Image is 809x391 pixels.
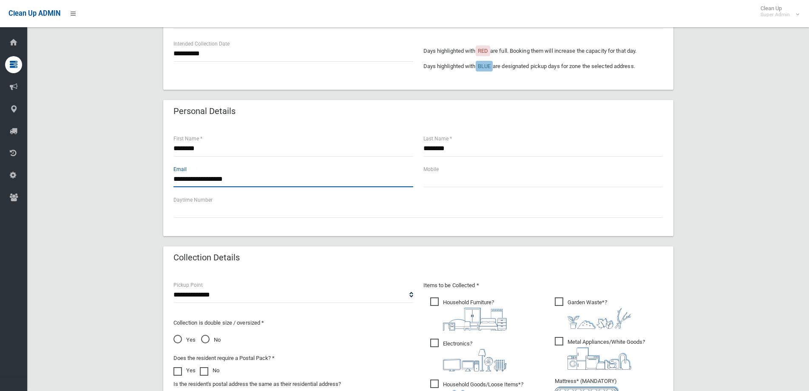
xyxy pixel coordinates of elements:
span: Garden Waste* [555,297,631,329]
i: ? [568,299,631,329]
p: Days highlighted with are designated pickup days for zone the selected address. [423,61,663,71]
span: Yes [173,335,196,345]
span: Clean Up ADMIN [9,9,60,17]
span: Metal Appliances/White Goods [555,337,645,370]
p: Collection is double size / oversized * [173,318,413,328]
i: ? [443,299,507,331]
small: Super Admin [761,11,790,18]
img: 36c1b0289cb1767239cdd3de9e694f19.png [568,347,631,370]
i: ? [568,339,645,370]
p: Items to be Collected * [423,280,663,291]
span: BLUE [478,63,491,69]
label: No [200,365,219,376]
span: RED [478,48,488,54]
span: No [201,335,221,345]
span: Clean Up [756,5,798,18]
img: 394712a680b73dbc3d2a6a3a7ffe5a07.png [443,349,507,371]
label: Yes [173,365,196,376]
img: 4fd8a5c772b2c999c83690221e5242e0.png [568,308,631,329]
i: ? [443,340,507,371]
label: Is the resident's postal address the same as their residential address? [173,379,341,389]
img: aa9efdbe659d29b613fca23ba79d85cb.png [443,308,507,331]
header: Personal Details [163,103,246,120]
span: Electronics [430,339,507,371]
header: Collection Details [163,249,250,266]
p: Days highlighted with are full. Booking them will increase the capacity for that day. [423,46,663,56]
span: Household Furniture [430,297,507,331]
label: Does the resident require a Postal Pack? * [173,353,275,363]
